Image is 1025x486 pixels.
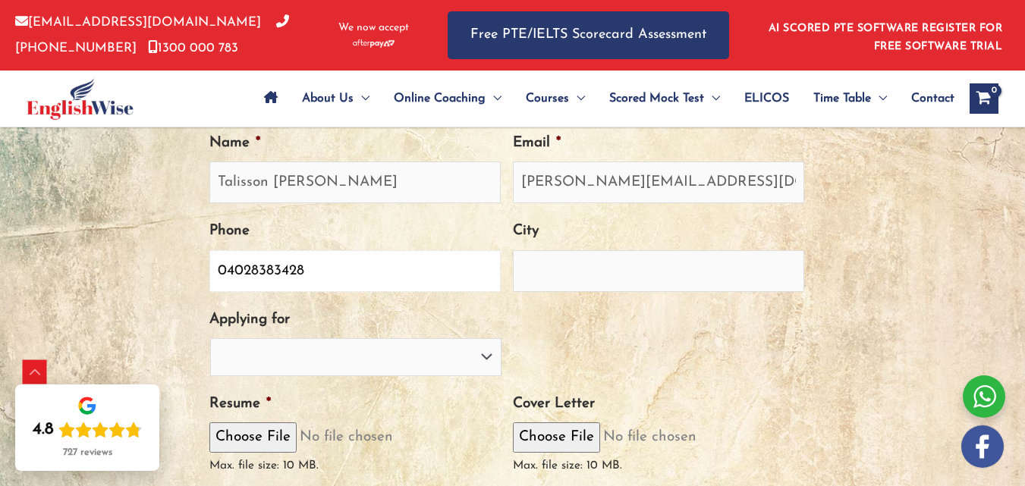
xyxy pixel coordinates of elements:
[513,395,595,414] label: Cover Letter
[769,23,1003,52] a: AI SCORED PTE SOFTWARE REGISTER FOR FREE SOFTWARE TRIAL
[209,447,331,472] span: Max. file size: 10 MB.
[813,72,871,125] span: Time Table
[338,20,409,36] span: We now accept
[354,72,369,125] span: Menu Toggle
[801,72,899,125] a: Time TableMenu Toggle
[33,419,142,441] div: Rating: 4.8 out of 5
[970,83,998,114] a: View Shopping Cart, empty
[148,42,238,55] a: 1300 000 783
[569,72,585,125] span: Menu Toggle
[609,72,704,125] span: Scored Mock Test
[15,16,289,54] a: [PHONE_NUMBER]
[513,447,634,472] span: Max. file size: 10 MB.
[27,78,134,120] img: cropped-ew-logo
[33,419,54,441] div: 4.8
[911,72,954,125] span: Contact
[744,72,789,125] span: ELICOS
[302,72,354,125] span: About Us
[448,11,729,59] a: Free PTE/IELTS Scorecard Assessment
[382,72,514,125] a: Online CoachingMenu Toggle
[961,425,1004,468] img: white-facebook.png
[597,72,732,125] a: Scored Mock TestMenu Toggle
[899,72,954,125] a: Contact
[871,72,887,125] span: Menu Toggle
[732,72,801,125] a: ELICOS
[252,72,954,125] nav: Site Navigation: Main Menu
[394,72,486,125] span: Online Coaching
[209,222,250,241] label: Phone
[15,16,261,29] a: [EMAIL_ADDRESS][DOMAIN_NAME]
[526,72,569,125] span: Courses
[63,447,112,459] div: 727 reviews
[486,72,501,125] span: Menu Toggle
[513,222,539,241] label: City
[704,72,720,125] span: Menu Toggle
[209,134,260,153] label: Name
[209,395,271,414] label: Resume
[209,311,290,330] label: Applying for
[514,72,597,125] a: CoursesMenu Toggle
[353,39,395,48] img: Afterpay-Logo
[759,11,1010,60] aside: Header Widget 1
[290,72,382,125] a: About UsMenu Toggle
[513,134,561,153] label: Email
